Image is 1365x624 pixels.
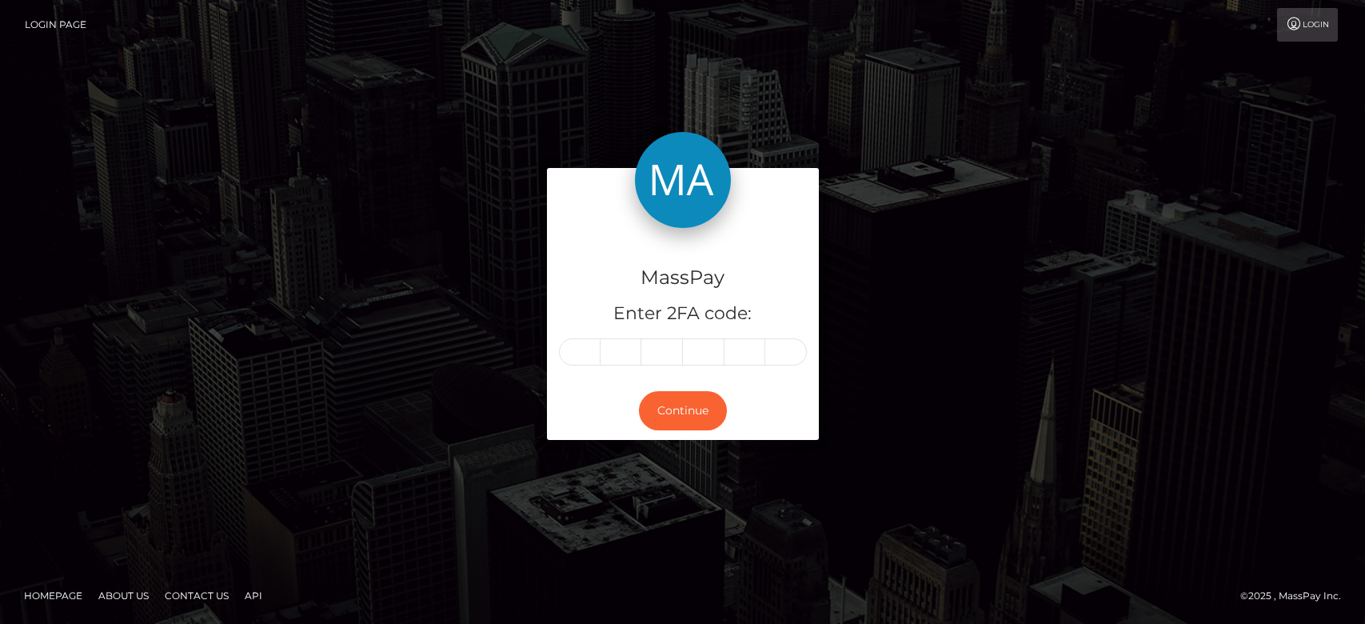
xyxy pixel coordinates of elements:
[92,583,155,608] a: About Us
[1277,8,1338,42] a: Login
[18,583,89,608] a: Homepage
[1240,587,1353,605] div: © 2025 , MassPay Inc.
[158,583,235,608] a: Contact Us
[25,8,86,42] a: Login Page
[635,132,731,228] img: MassPay
[559,264,807,292] h4: MassPay
[639,391,727,430] button: Continue
[559,302,807,326] h5: Enter 2FA code:
[238,583,269,608] a: API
